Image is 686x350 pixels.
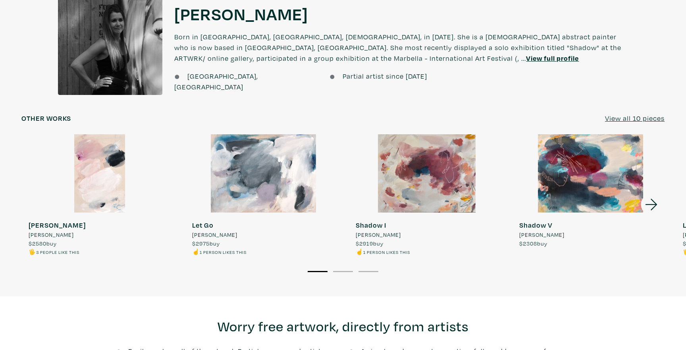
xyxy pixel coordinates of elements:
[526,54,579,63] a: View full profile
[519,240,547,247] span: buy
[356,240,383,247] span: buy
[358,271,378,272] button: 3 of 3
[519,220,553,230] strong: Shadow V
[200,249,247,255] small: 1 person likes this
[174,3,308,24] a: [PERSON_NAME]
[29,248,86,256] li: 🖐️
[29,230,74,239] span: [PERSON_NAME]
[29,240,57,247] span: buy
[356,230,401,239] span: [PERSON_NAME]
[174,72,258,91] span: [GEOGRAPHIC_DATA], [GEOGRAPHIC_DATA]
[519,240,537,247] span: $2308
[343,72,427,81] span: Partial artist since [DATE]
[36,249,79,255] small: 3 people like this
[192,230,237,239] span: [PERSON_NAME]
[519,230,565,239] span: [PERSON_NAME]
[29,240,46,247] span: $2580
[349,134,505,256] a: Shadow I [PERSON_NAME] $2919buy ☝️1 person likes this
[21,134,178,256] a: [PERSON_NAME] [PERSON_NAME] $2580buy 🖐️3 people like this
[192,240,220,247] span: buy
[185,134,341,256] a: Let Go [PERSON_NAME] $2975buy ☝️1 person likes this
[333,271,353,272] button: 2 of 3
[192,220,214,230] strong: Let Go
[356,240,373,247] span: $2919
[356,220,386,230] strong: Shadow I
[605,113,665,124] a: View all 10 pieces
[308,271,328,272] button: 1 of 3
[192,240,210,247] span: $2975
[192,248,247,256] li: ☝️
[356,248,410,256] li: ☝️
[29,220,86,230] strong: [PERSON_NAME]
[21,114,71,123] h6: Other works
[512,134,669,248] a: Shadow V [PERSON_NAME] $2308buy
[174,24,628,71] p: Born in [GEOGRAPHIC_DATA], [GEOGRAPHIC_DATA], [DEMOGRAPHIC_DATA], in [DATE]. She is a [DEMOGRAPHI...
[363,249,410,255] small: 1 person likes this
